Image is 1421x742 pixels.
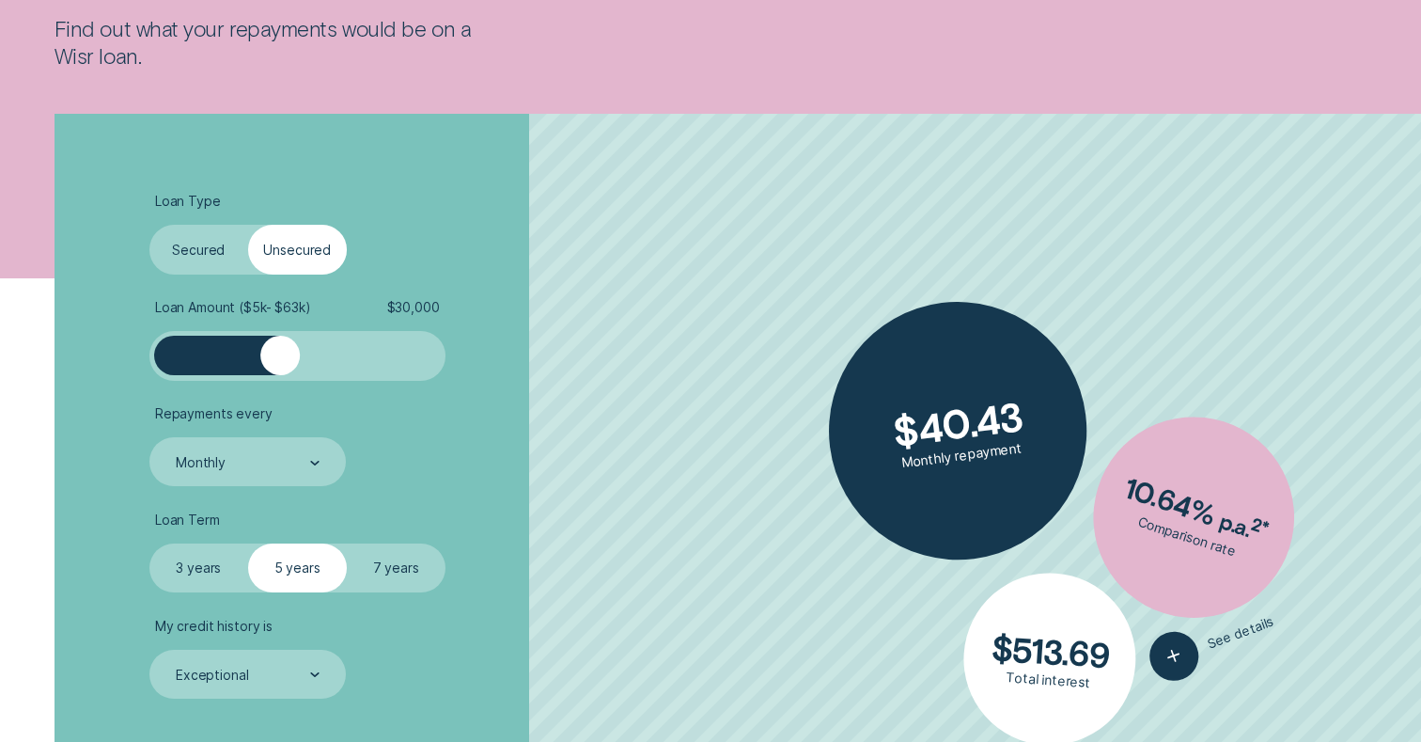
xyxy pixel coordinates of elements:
label: Unsecured [248,225,347,275]
span: My credit history is [155,618,273,635]
label: Secured [149,225,248,275]
label: 3 years [149,544,248,593]
span: $ 30,000 [387,299,440,316]
div: Monthly [176,454,226,471]
button: See details [1142,597,1280,687]
span: Loan Type [155,193,221,210]
div: Exceptional [176,667,248,684]
label: 7 years [347,544,445,593]
p: Find out what your repayments would be on a Wisr loan. [55,15,482,69]
span: Loan Term [155,512,220,529]
label: 5 years [248,544,347,593]
span: Repayments every [155,405,273,422]
span: Loan Amount ( $5k - $63k ) [155,299,311,316]
span: See details [1205,612,1274,651]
